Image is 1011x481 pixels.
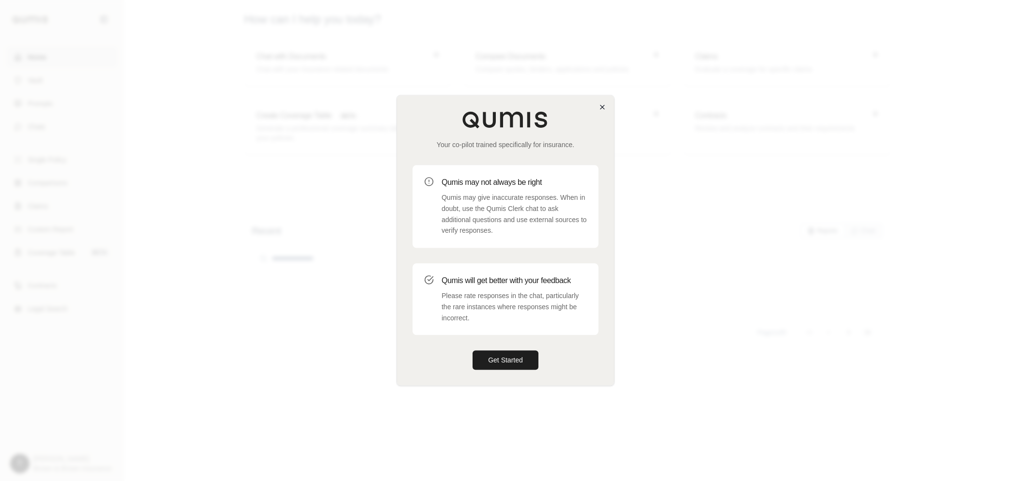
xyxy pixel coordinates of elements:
img: Qumis Logo [462,111,549,128]
p: Your co-pilot trained specifically for insurance. [413,140,598,150]
p: Please rate responses in the chat, particularly the rare instances where responses might be incor... [442,290,587,323]
h3: Qumis will get better with your feedback [442,275,587,286]
h3: Qumis may not always be right [442,177,587,188]
p: Qumis may give inaccurate responses. When in doubt, use the Qumis Clerk chat to ask additional qu... [442,192,587,236]
button: Get Started [473,351,538,370]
